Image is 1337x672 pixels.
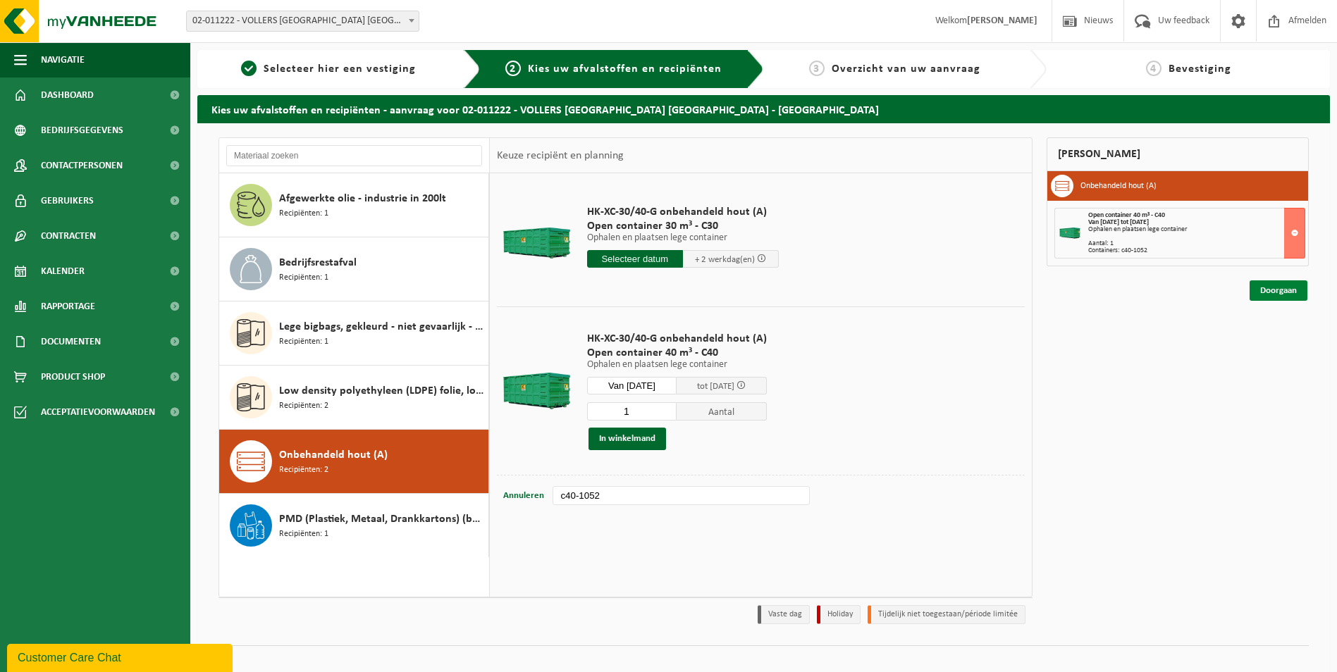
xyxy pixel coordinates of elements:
[279,528,328,541] span: Recipiënten: 1
[279,335,328,349] span: Recipiënten: 1
[186,11,419,32] span: 02-011222 - VOLLERS BELGIUM NV - ANTWERPEN
[219,301,489,366] button: Lege bigbags, gekleurd - niet gevaarlijk - los Recipiënten: 1
[587,377,677,394] input: Selecteer datum
[1088,247,1305,254] div: Containers: c40-1052
[197,95,1330,123] h2: Kies uw afvalstoffen en recipiënten - aanvraag voor 02-011222 - VOLLERS [GEOGRAPHIC_DATA] [GEOGRA...
[241,61,257,76] span: 1
[1250,280,1307,301] a: Doorgaan
[1080,175,1157,197] h3: Onbehandeld hout (A)
[219,494,489,557] button: PMD (Plastiek, Metaal, Drankkartons) (bedrijven) Recipiënten: 1
[41,394,155,430] span: Acceptatievoorwaarden
[1169,63,1231,75] span: Bevestiging
[817,605,861,624] li: Holiday
[677,402,767,421] span: Aantal
[1088,226,1305,233] div: Ophalen en plaatsen lege container
[587,233,779,243] p: Ophalen en plaatsen lege container
[41,148,123,183] span: Contactpersonen
[505,61,521,76] span: 2
[41,77,94,113] span: Dashboard
[279,511,485,528] span: PMD (Plastiek, Metaal, Drankkartons) (bedrijven)
[279,271,328,285] span: Recipiënten: 1
[1146,61,1162,76] span: 4
[587,360,767,370] p: Ophalen en plaatsen lege container
[41,113,123,148] span: Bedrijfsgegevens
[967,15,1037,26] strong: [PERSON_NAME]
[219,366,489,430] button: Low density polyethyleen (LDPE) folie, los, naturel/gekleurd (80/20) Recipiënten: 2
[219,430,489,494] button: Onbehandeld hout (A) Recipiënten: 2
[809,61,825,76] span: 3
[41,289,95,324] span: Rapportage
[697,382,734,391] span: tot [DATE]
[502,486,546,506] button: Annuleren
[1088,218,1149,226] strong: Van [DATE] tot [DATE]
[528,63,722,75] span: Kies uw afvalstoffen en recipiënten
[587,250,683,268] input: Selecteer datum
[279,463,328,477] span: Recipiënten: 2
[204,61,452,77] a: 1Selecteer hier een vestiging
[832,63,980,75] span: Overzicht van uw aanvraag
[226,145,482,166] input: Materiaal zoeken
[1088,240,1305,247] div: Aantal: 1
[219,237,489,301] button: Bedrijfsrestafval Recipiënten: 1
[490,138,631,173] div: Keuze recipiënt en planning
[41,218,96,254] span: Contracten
[587,332,767,346] span: HK-XC-30/40-G onbehandeld hout (A)
[587,205,779,219] span: HK-XC-30/40-G onbehandeld hout (A)
[7,641,235,672] iframe: chat widget
[587,219,779,233] span: Open container 30 m³ - C30
[868,605,1025,624] li: Tijdelijk niet toegestaan/période limitée
[279,254,357,271] span: Bedrijfsrestafval
[279,190,446,207] span: Afgewerkte olie - industrie in 200lt
[279,447,388,463] span: Onbehandeld hout (A)
[1088,211,1165,219] span: Open container 40 m³ - C40
[279,399,328,413] span: Recipiënten: 2
[279,207,328,220] span: Recipiënten: 1
[41,359,105,394] span: Product Shop
[41,42,85,77] span: Navigatie
[279,318,485,335] span: Lege bigbags, gekleurd - niet gevaarlijk - los
[1047,137,1309,171] div: [PERSON_NAME]
[279,382,485,399] span: Low density polyethyleen (LDPE) folie, los, naturel/gekleurd (80/20)
[219,173,489,237] button: Afgewerkte olie - industrie in 200lt Recipiënten: 1
[187,11,419,31] span: 02-011222 - VOLLERS BELGIUM NV - ANTWERPEN
[503,491,544,500] span: Annuleren
[264,63,416,75] span: Selecteer hier een vestiging
[41,254,85,289] span: Kalender
[41,183,94,218] span: Gebruikers
[695,255,755,264] span: + 2 werkdag(en)
[589,428,666,450] button: In winkelmand
[587,346,767,360] span: Open container 40 m³ - C40
[758,605,810,624] li: Vaste dag
[41,324,101,359] span: Documenten
[553,486,809,505] input: bv. C10-005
